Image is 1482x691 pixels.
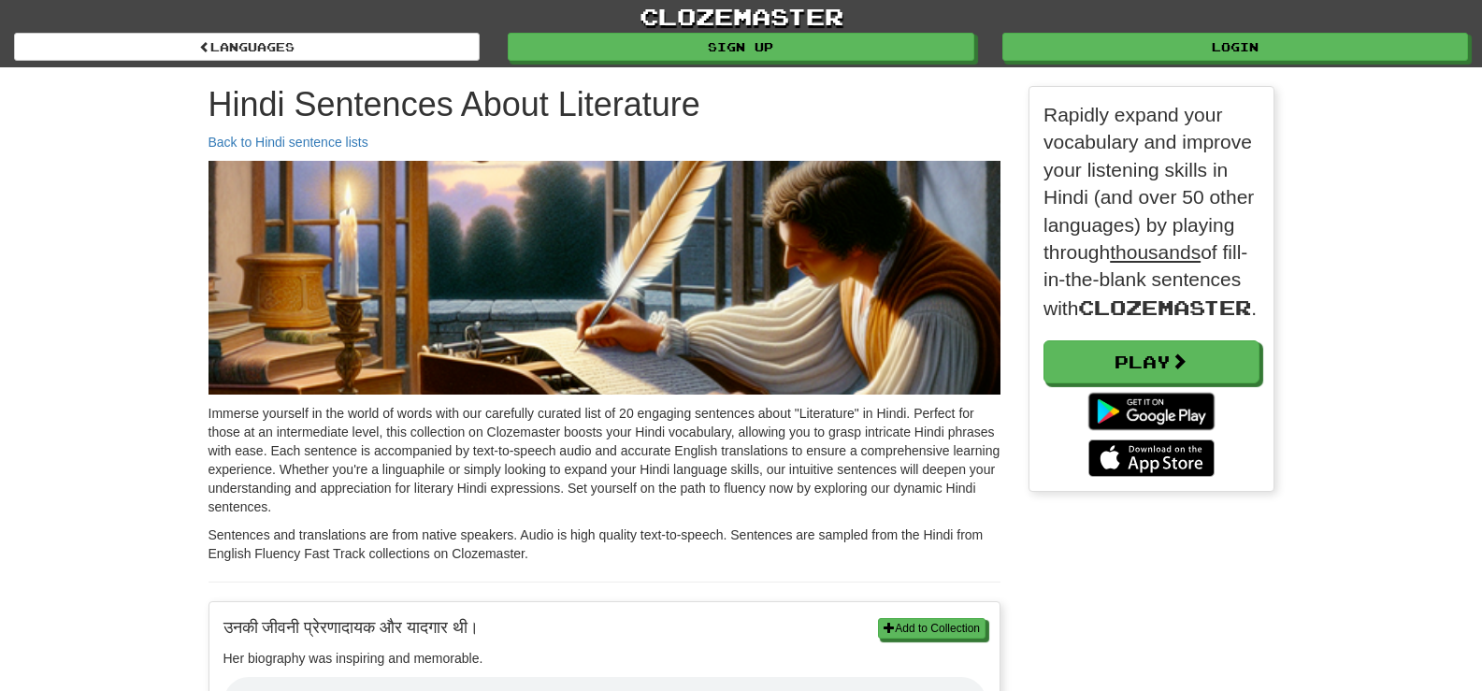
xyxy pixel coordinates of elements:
p: Immerse yourself in the world of words with our carefully curated list of 20 engaging sentences a... [209,404,1001,516]
p: Her biography was inspiring and memorable. [223,649,986,668]
button: Add to Collection [878,618,986,639]
img: Get it on Google Play [1079,383,1224,439]
a: Login [1002,33,1468,61]
p: Sentences and translations are from native speakers. Audio is high quality text-to-speech. Senten... [209,525,1001,563]
u: thousands [1110,241,1201,263]
span: Clozemaster [1078,295,1251,319]
p: Rapidly expand your vocabulary and improve your listening skills in Hindi (and over 50 other lang... [1043,101,1259,322]
h1: Hindi Sentences About Literature [209,86,1001,123]
a: Sign up [508,33,973,61]
a: Back to Hindi sentence lists [209,135,368,150]
img: Download_on_the_App_Store_Badge_US-UK_135x40-25178aeef6eb6b83b96f5f2d004eda3bffbb37122de64afbaef7... [1088,439,1215,477]
a: Languages [14,33,480,61]
p: उनकी जीवनी प्रेरणादायक और यादगार थी। [223,616,986,640]
a: Play [1043,340,1259,383]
